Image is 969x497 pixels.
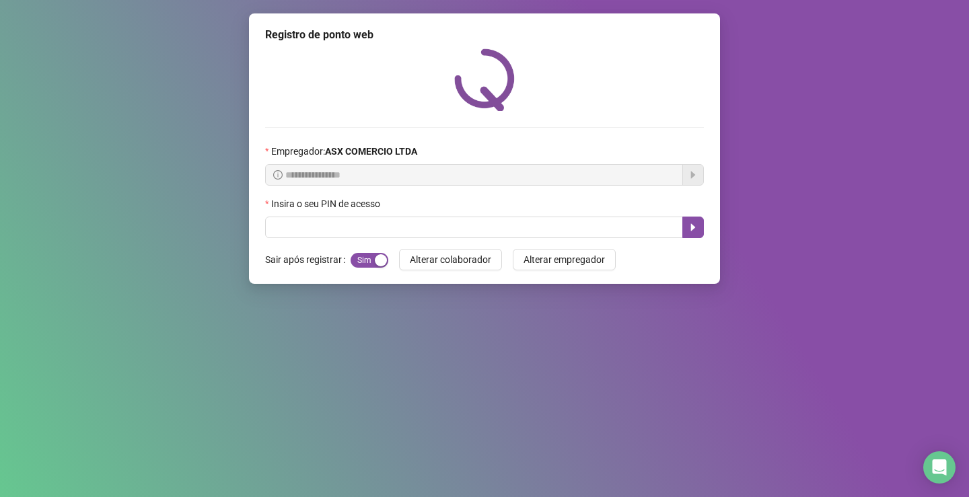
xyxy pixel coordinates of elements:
[524,252,605,267] span: Alterar empregador
[273,170,283,180] span: info-circle
[265,27,704,43] div: Registro de ponto web
[265,196,389,211] label: Insira o seu PIN de acesso
[513,249,616,270] button: Alterar empregador
[688,222,698,233] span: caret-right
[410,252,491,267] span: Alterar colaborador
[399,249,502,270] button: Alterar colaborador
[923,451,956,484] div: Open Intercom Messenger
[325,146,417,157] strong: ASX COMERCIO LTDA
[271,144,417,159] span: Empregador :
[265,249,351,270] label: Sair após registrar
[454,48,515,111] img: QRPoint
